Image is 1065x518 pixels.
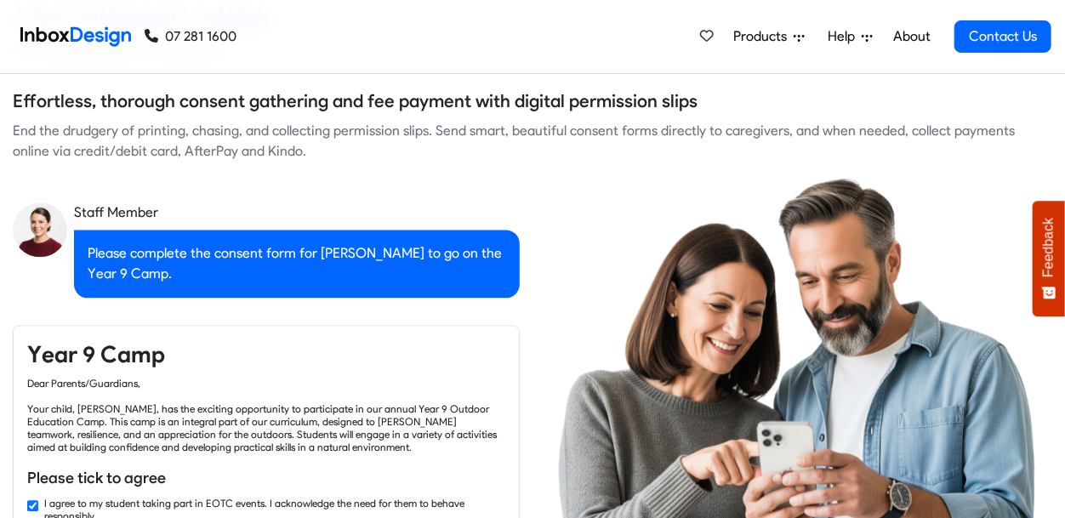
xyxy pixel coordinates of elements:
h6: Please tick to agree [27,467,505,489]
h4: Year 9 Camp [27,339,505,370]
div: End the drudgery of printing, chasing, and collecting permission slips. Send smart, beautiful con... [13,121,1052,162]
a: About [889,20,936,54]
a: Products [726,20,812,54]
a: Contact Us [954,20,1051,53]
span: Feedback [1041,218,1056,277]
div: Please complete the consent form for [PERSON_NAME] to go on the Year 9 Camp. [74,230,520,298]
a: Help [821,20,880,54]
h5: Effortless, thorough consent gathering and fee payment with digital permission slips [13,88,698,114]
img: staff_avatar.png [13,202,67,257]
div: Staff Member [74,202,520,223]
span: Products [733,26,794,47]
a: 07 281 1600 [145,26,236,47]
button: Feedback - Show survey [1033,201,1065,316]
div: Dear Parents/Guardians, Your child, [PERSON_NAME], has the exciting opportunity to participate in... [27,377,505,453]
span: Help [828,26,862,47]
